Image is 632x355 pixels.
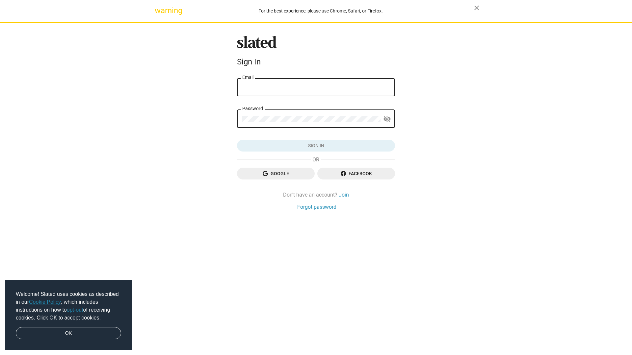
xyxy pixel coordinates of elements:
a: Forgot password [297,203,336,210]
div: Don't have an account? [237,191,395,198]
span: Welcome! Slated uses cookies as described in our , which includes instructions on how to of recei... [16,290,121,322]
button: Show password [381,113,394,126]
a: dismiss cookie message [16,327,121,340]
mat-icon: warning [155,7,163,14]
button: Facebook [317,168,395,179]
div: For the best experience, please use Chrome, Safari, or Firefox. [167,7,474,15]
button: Google [237,168,315,179]
span: Google [242,168,309,179]
sl-branding: Sign In [237,36,395,69]
span: Facebook [323,168,390,179]
a: Cookie Policy [29,299,61,305]
div: cookieconsent [5,280,132,350]
a: Join [339,191,349,198]
div: Sign In [237,57,395,66]
mat-icon: visibility_off [383,114,391,124]
a: opt-out [67,307,83,313]
mat-icon: close [473,4,481,12]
